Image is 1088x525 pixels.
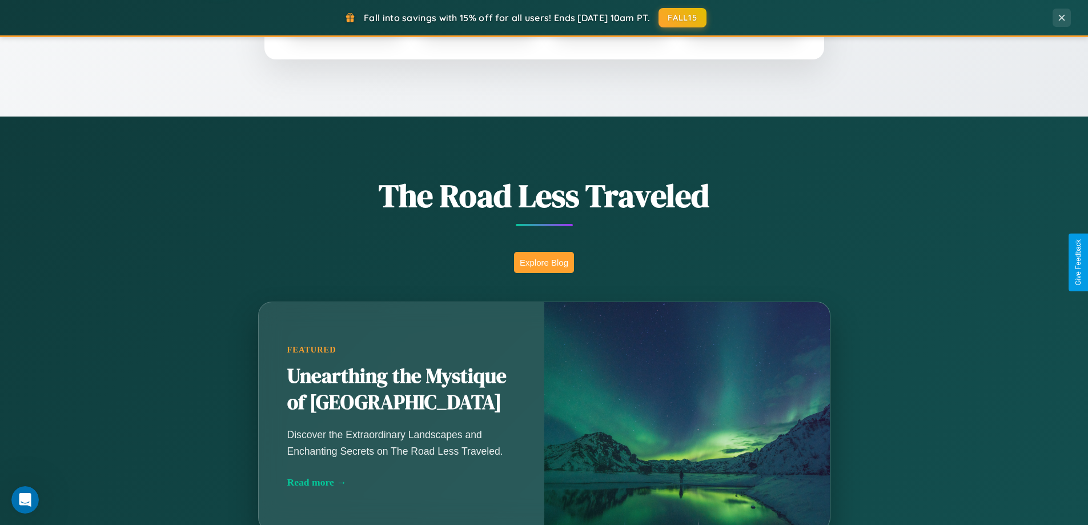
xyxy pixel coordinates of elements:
button: Explore Blog [514,252,574,273]
span: Fall into savings with 15% off for all users! Ends [DATE] 10am PT. [364,12,650,23]
h1: The Road Less Traveled [202,174,887,218]
h2: Unearthing the Mystique of [GEOGRAPHIC_DATA] [287,363,516,416]
div: Featured [287,345,516,355]
iframe: Intercom live chat [11,486,39,514]
div: Give Feedback [1074,239,1082,286]
p: Discover the Extraordinary Landscapes and Enchanting Secrets on The Road Less Traveled. [287,427,516,459]
div: Read more → [287,476,516,488]
button: FALL15 [659,8,706,27]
